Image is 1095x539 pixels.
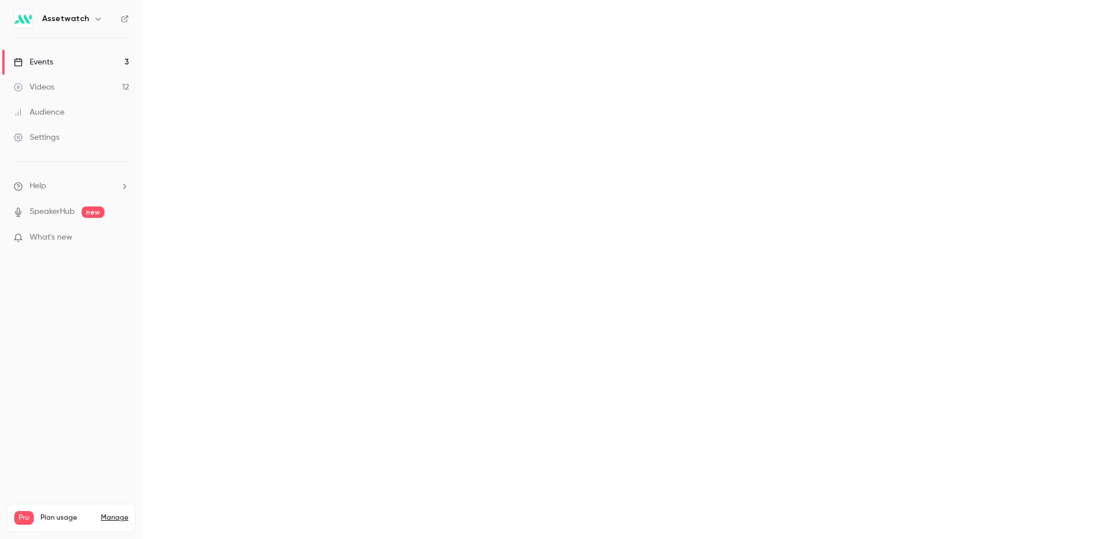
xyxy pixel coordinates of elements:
[40,513,94,522] span: Plan usage
[14,56,53,68] div: Events
[14,82,54,93] div: Videos
[14,511,34,525] span: Pro
[30,180,46,192] span: Help
[14,180,129,192] li: help-dropdown-opener
[14,10,33,28] img: Assetwatch
[101,513,128,522] a: Manage
[14,132,59,143] div: Settings
[82,206,104,218] span: new
[30,232,72,244] span: What's new
[42,13,89,25] h6: Assetwatch
[30,206,75,218] a: SpeakerHub
[115,233,129,243] iframe: Noticeable Trigger
[14,107,64,118] div: Audience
